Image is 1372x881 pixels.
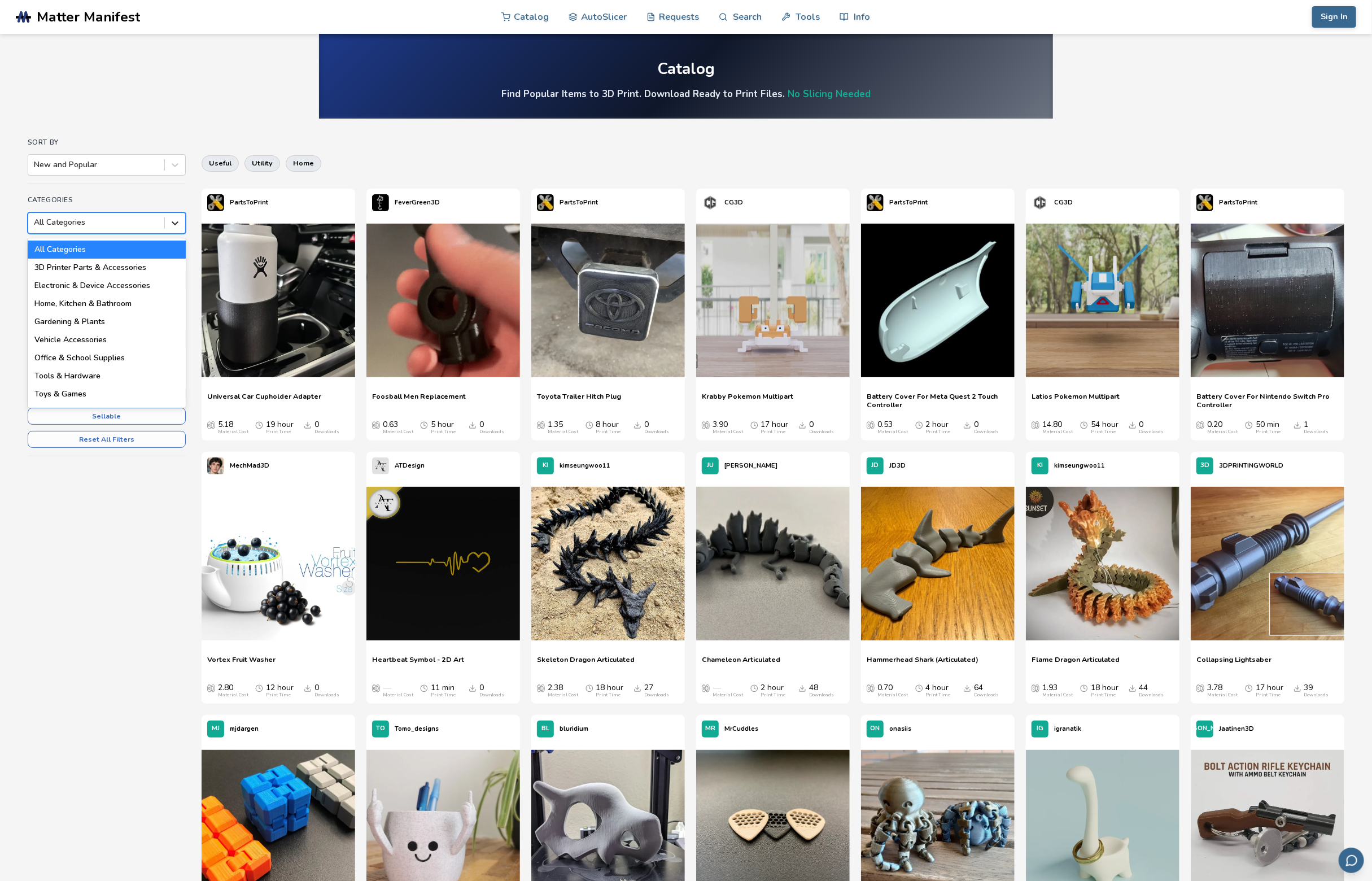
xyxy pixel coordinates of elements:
[255,420,263,429] span: Average Print Time
[202,452,275,480] a: MechMad3D's profileMechMad3D
[867,194,884,211] img: PartsToPrint's profile
[431,692,456,698] div: Print Time
[218,692,248,698] div: Material Cost
[871,725,880,732] span: ON
[702,194,719,211] img: CG3D's profile
[395,723,439,735] p: Tomo_designs
[798,420,806,429] span: Downloads
[1219,723,1254,735] p: Jaatinen3D
[1196,655,1271,672] a: Collapsing Lightsaber
[1256,429,1281,435] div: Print Time
[1139,420,1164,435] div: 0
[596,420,621,435] div: 8 hour
[304,683,312,692] span: Downloads
[28,331,186,349] div: Vehicle Accessories
[266,692,291,698] div: Print Time
[366,452,430,480] a: ATDesign's profileATDesign
[230,197,268,208] p: PartsToPrint
[585,683,593,692] span: Average Print Time
[1196,420,1204,429] span: Average Cost
[1032,194,1048,211] img: CG3D's profile
[431,420,456,435] div: 5 hour
[702,392,793,409] a: Krabby Pokemon Multipart
[548,420,578,435] div: 1.35
[761,420,789,435] div: 17 hour
[761,692,786,698] div: Print Time
[469,420,477,429] span: Downloads
[1304,692,1329,698] div: Downloads
[1245,420,1253,429] span: Average Print Time
[861,189,933,217] a: PartsToPrint's profilePartsToPrint
[372,683,380,692] span: Average Cost
[1219,460,1283,472] p: 3DPRINTINGWORLD
[383,420,413,435] div: 0.63
[1304,683,1329,698] div: 39
[376,725,385,732] span: TO
[207,392,321,409] span: Universal Car Cupholder Adapter
[1042,692,1073,698] div: Material Cost
[926,692,951,698] div: Print Time
[974,683,999,698] div: 64
[1256,420,1281,435] div: 50 min
[1091,429,1116,435] div: Print Time
[798,683,806,692] span: Downloads
[560,723,588,735] p: bluridium
[1091,692,1116,698] div: Print Time
[1196,683,1204,692] span: Average Cost
[420,683,428,692] span: Average Print Time
[28,138,186,146] h4: Sort By
[28,196,186,204] h4: Categories
[28,408,186,425] button: Sellable
[1139,683,1164,698] div: 44
[585,420,593,429] span: Average Print Time
[1207,683,1238,698] div: 3.78
[1294,420,1301,429] span: Downloads
[724,723,758,735] p: MrCuddles
[926,429,951,435] div: Print Time
[867,420,875,429] span: Average Cost
[633,420,641,429] span: Downloads
[644,420,669,435] div: 0
[877,692,908,698] div: Material Cost
[266,420,294,435] div: 19 hour
[872,462,879,469] span: JD
[877,429,908,435] div: Material Cost
[537,392,621,409] a: Toyota Trailer Hitch Plug
[244,155,280,171] button: utility
[207,420,215,429] span: Average Cost
[657,60,715,78] div: Catalog
[28,241,186,259] div: All Categories
[713,692,743,698] div: Material Cost
[286,155,321,171] button: home
[1207,420,1238,435] div: 0.20
[724,460,777,472] p: [PERSON_NAME]
[207,655,276,672] a: Vortex Fruit Washer
[383,683,391,692] span: —
[28,277,186,295] div: Electronic & Device Accessories
[1032,392,1120,409] a: Latios Pokemon Multipart
[28,349,186,367] div: Office & School Supplies
[266,683,294,698] div: 12 hour
[867,655,978,672] a: Hammerhead Shark (Articulated)
[479,692,504,698] div: Downloads
[372,655,464,672] a: Heartbeat Symbol - 2D Art
[696,189,749,217] a: CG3D's profileCG3D
[202,155,239,171] button: useful
[1245,683,1253,692] span: Average Print Time
[501,88,871,101] h4: Find Popular Items to 3D Print. Download Ready to Print Files.
[915,683,923,692] span: Average Print Time
[366,189,445,217] a: FeverGreen3D's profileFeverGreen3D
[1196,392,1339,409] a: Battery Cover For Nintendo Switch Pro Controller
[761,429,786,435] div: Print Time
[1294,683,1301,692] span: Downloads
[926,683,951,698] div: 4 hour
[788,88,871,101] a: No Slicing Needed
[383,692,413,698] div: Material Cost
[867,683,875,692] span: Average Cost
